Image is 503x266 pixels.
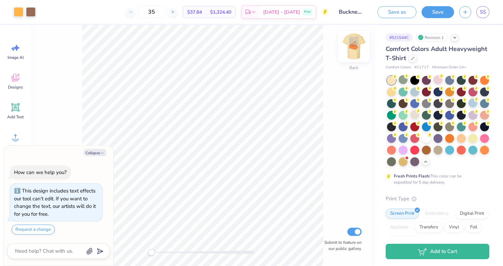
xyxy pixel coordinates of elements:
span: $1,324.40 [210,9,231,16]
span: $37.84 [187,9,202,16]
span: Comfort Colors Adult Heavyweight T-Shirt [386,45,487,62]
img: Back [340,33,367,60]
span: Designs [8,84,23,90]
div: Applique [386,222,413,232]
input: Untitled Design [334,5,367,19]
div: Embroidery [421,209,453,219]
strong: Fresh Prints Flash: [394,173,430,179]
input: – – [138,6,165,18]
span: Minimum Order: 24 + [432,65,466,70]
span: Free [304,10,311,14]
div: How can we help you? [14,169,67,176]
div: Accessibility label [148,249,155,256]
div: Revision 1 [416,33,448,42]
div: Rhinestones [386,236,419,246]
div: This color can be expedited for 5 day delivery. [394,173,478,185]
span: SS [480,8,486,16]
div: Vinyl [444,222,464,232]
div: Screen Print [386,209,419,219]
div: Digital Print [455,209,489,219]
span: Image AI [8,55,24,60]
div: Transfers [415,222,442,232]
div: Back [349,65,358,71]
button: Save [422,6,454,18]
a: SS [476,6,489,18]
span: Add Text [7,114,24,120]
button: Collapse [83,149,106,156]
label: Submit to feature on our public gallery. [321,239,362,252]
button: Request a change [12,225,55,235]
button: Add to Cart [386,244,489,259]
button: Save as [377,6,416,18]
div: # 521544C [386,33,413,42]
div: Print Type [386,195,489,203]
span: # C1717 [414,65,429,70]
div: Foil [466,222,482,232]
span: Upload [9,144,22,149]
span: [DATE] - [DATE] [263,9,300,16]
span: Comfort Colors [386,65,411,70]
div: This design includes text effects our tool can't edit. If you want to change the text, our artist... [14,187,96,217]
